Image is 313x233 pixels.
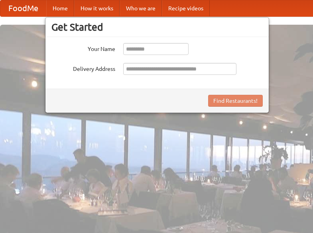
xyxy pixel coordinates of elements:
[74,0,120,16] a: How it works
[208,95,263,107] button: Find Restaurants!
[51,43,115,53] label: Your Name
[51,21,263,33] h3: Get Started
[46,0,74,16] a: Home
[120,0,162,16] a: Who we are
[0,0,46,16] a: FoodMe
[162,0,210,16] a: Recipe videos
[51,63,115,73] label: Delivery Address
